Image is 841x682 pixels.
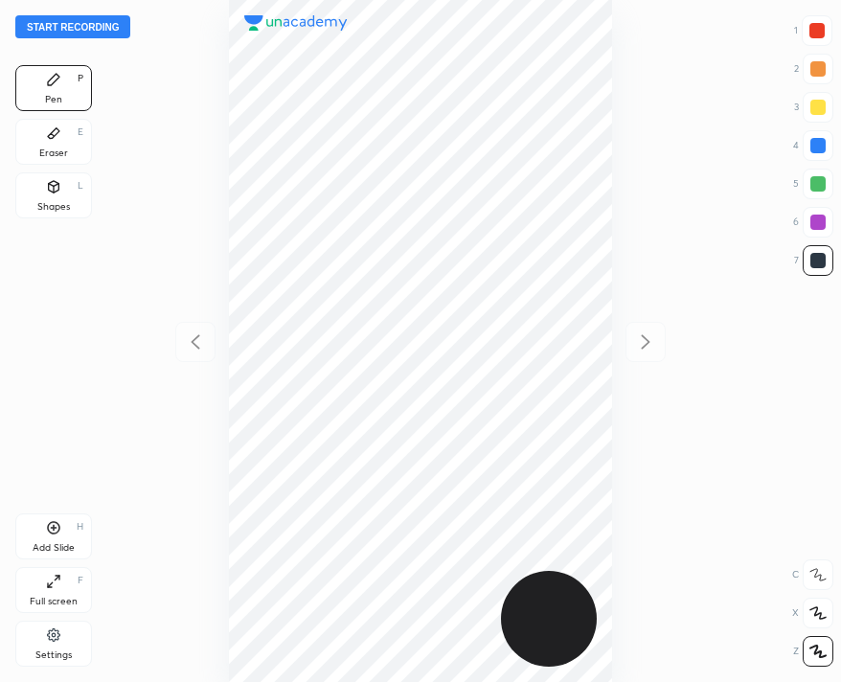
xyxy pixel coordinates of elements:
div: 2 [794,54,833,84]
div: P [78,74,83,83]
div: Eraser [39,148,68,158]
div: Z [793,636,833,667]
button: Start recording [15,15,130,38]
div: C [792,559,833,590]
div: Full screen [30,597,78,606]
img: logo.38c385cc.svg [244,15,348,31]
div: 6 [793,207,833,238]
div: Add Slide [33,543,75,553]
div: 4 [793,130,833,161]
div: 1 [794,15,832,46]
div: L [78,181,83,191]
div: E [78,127,83,137]
div: 7 [794,245,833,276]
div: Shapes [37,202,70,212]
div: Pen [45,95,62,104]
div: X [792,598,833,628]
div: F [78,576,83,585]
div: H [77,522,83,532]
div: 5 [793,169,833,199]
div: 3 [794,92,833,123]
div: Settings [35,650,72,660]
